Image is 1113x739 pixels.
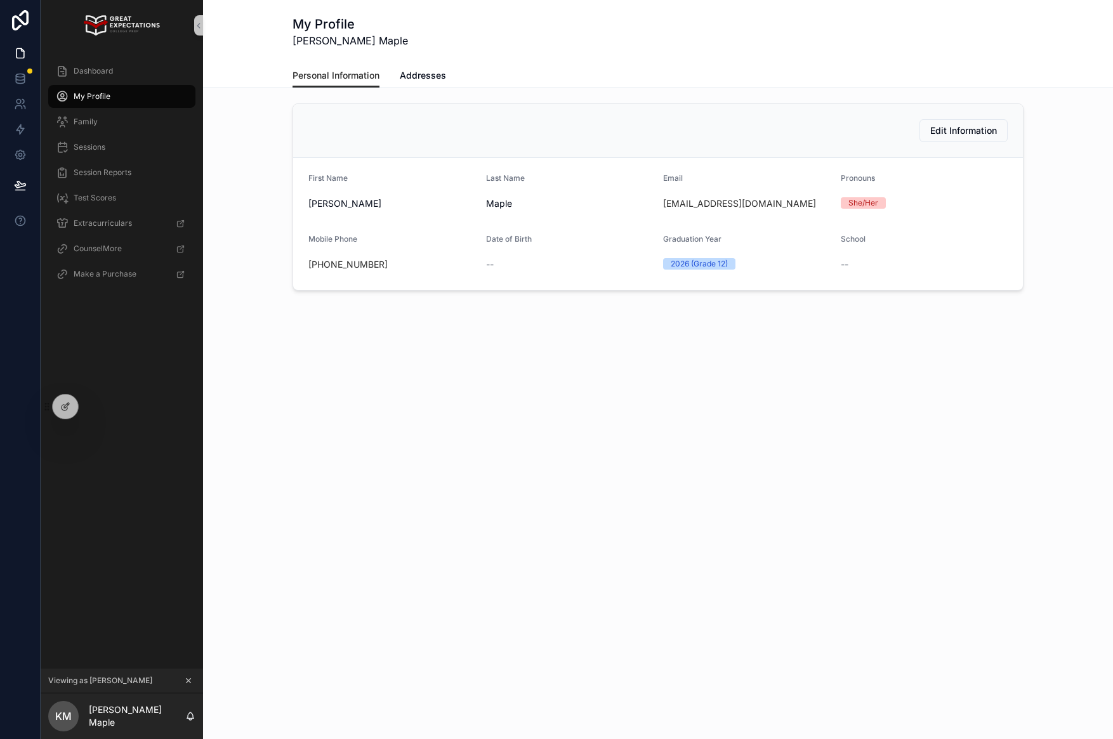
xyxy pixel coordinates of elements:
[74,117,98,127] span: Family
[930,124,997,137] span: Edit Information
[919,119,1008,142] button: Edit Information
[293,64,379,88] a: Personal Information
[486,197,654,210] span: Maple
[48,110,195,133] a: Family
[671,258,728,270] div: 2026 (Grade 12)
[48,136,195,159] a: Sessions
[400,69,446,82] span: Addresses
[74,269,136,279] span: Make a Purchase
[74,167,131,178] span: Session Reports
[848,197,878,209] div: She/Her
[74,244,122,254] span: CounselMore
[74,91,110,101] span: My Profile
[400,64,446,89] a: Addresses
[84,15,159,36] img: App logo
[663,197,816,210] a: [EMAIL_ADDRESS][DOMAIN_NAME]
[55,709,72,724] span: KM
[293,15,408,33] h1: My Profile
[48,212,195,235] a: Extracurriculars
[308,197,476,210] span: [PERSON_NAME]
[663,234,721,244] span: Graduation Year
[74,142,105,152] span: Sessions
[41,51,203,302] div: scrollable content
[48,85,195,108] a: My Profile
[486,258,494,271] span: --
[74,193,116,203] span: Test Scores
[841,234,866,244] span: School
[74,218,132,228] span: Extracurriculars
[308,173,348,183] span: First Name
[74,66,113,76] span: Dashboard
[486,173,525,183] span: Last Name
[48,676,152,686] span: Viewing as [PERSON_NAME]
[48,237,195,260] a: CounselMore
[841,258,848,271] span: --
[486,234,532,244] span: Date of Birth
[663,173,683,183] span: Email
[48,263,195,285] a: Make a Purchase
[293,69,379,82] span: Personal Information
[308,258,388,271] a: [PHONE_NUMBER]
[308,234,357,244] span: Mobile Phone
[48,161,195,184] a: Session Reports
[293,33,408,48] span: [PERSON_NAME] Maple
[48,186,195,209] a: Test Scores
[48,60,195,82] a: Dashboard
[841,173,875,183] span: Pronouns
[89,703,185,729] p: [PERSON_NAME] Maple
